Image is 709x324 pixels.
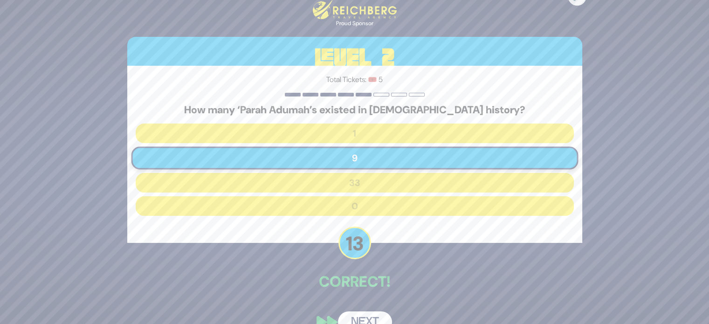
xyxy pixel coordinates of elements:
[313,19,397,28] div: Proud Sponsor
[136,196,574,216] button: 0
[136,124,574,143] button: 1
[338,227,371,259] p: 13
[136,104,574,116] h5: How many ‘Parah Adumah’s existed in [DEMOGRAPHIC_DATA] history?
[127,270,582,293] p: Correct!
[131,146,578,169] button: 9
[127,37,582,79] h3: Level 2
[136,173,574,193] button: 33
[136,74,574,85] p: Total Tickets: 🎟️ 5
